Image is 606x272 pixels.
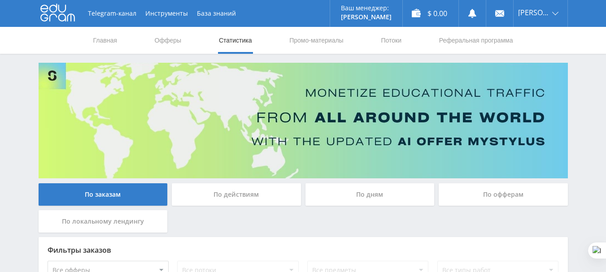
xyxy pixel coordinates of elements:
[172,183,301,206] div: По действиям
[92,27,118,54] a: Главная
[305,183,435,206] div: По дням
[154,27,183,54] a: Офферы
[518,9,549,16] span: [PERSON_NAME]
[39,183,168,206] div: По заказам
[39,210,168,233] div: По локальному лендингу
[341,4,392,12] p: Ваш менеджер:
[438,27,514,54] a: Реферальная программа
[218,27,253,54] a: Статистика
[288,27,344,54] a: Промо-материалы
[341,13,392,21] p: [PERSON_NAME]
[439,183,568,206] div: По офферам
[48,246,559,254] div: Фильтры заказов
[39,63,568,178] img: Banner
[380,27,402,54] a: Потоки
